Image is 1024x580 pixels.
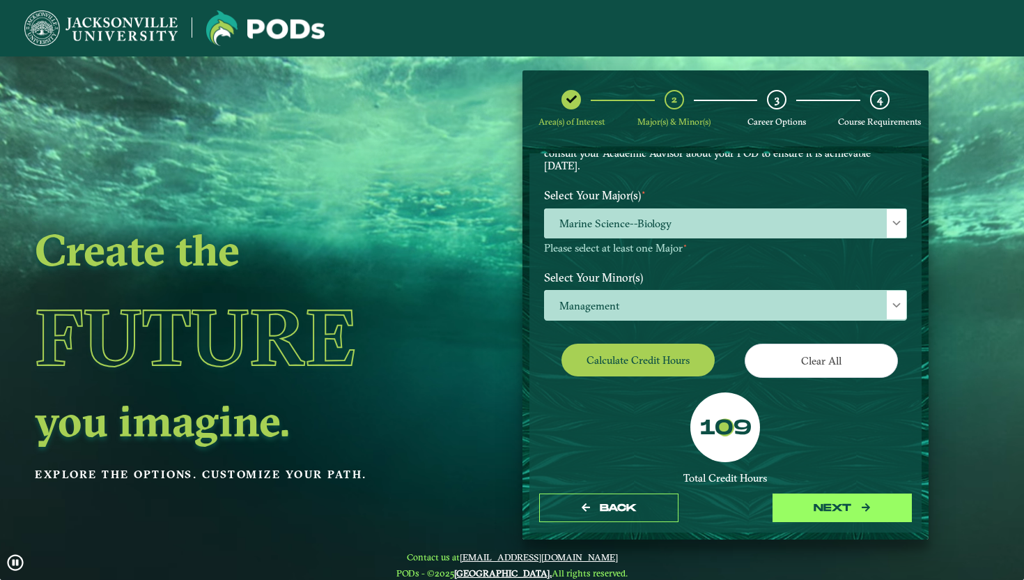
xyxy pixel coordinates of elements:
span: Major(s) & Minor(s) [637,116,711,127]
span: Area(s) of Interest [538,116,605,127]
span: 4 [877,93,883,106]
span: Back [600,502,637,514]
span: Management [545,291,906,321]
sup: ⋆ [683,241,688,250]
button: Clear All [745,344,898,378]
a: [GEOGRAPHIC_DATA]. [454,567,552,579]
span: Marine Science--Biology [545,209,906,239]
p: Please select at least one Major [544,242,907,255]
label: Select Your Major(s) [534,183,917,208]
button: Calculate credit hours [561,344,715,376]
span: Career Options [747,116,806,127]
img: Jacksonville University logo [24,10,178,46]
label: 109 [700,415,752,442]
button: next [773,494,912,522]
span: 2 [672,93,677,106]
p: Explore the options. Customize your path. [35,464,426,485]
span: Course Requirements [838,116,921,127]
a: [EMAIL_ADDRESS][DOMAIN_NAME] [460,551,618,563]
div: Total Credit Hours [544,472,907,485]
h2: Create the [35,230,426,269]
img: Jacksonville University logo [206,10,325,46]
span: Contact us at [396,551,628,563]
h2: you imagine. [35,401,426,440]
span: 3 [775,93,779,106]
span: PODs - ©2025 All rights reserved. [396,567,628,579]
h1: Future [35,274,426,401]
label: Select Your Minor(s) [534,265,917,291]
sup: ⋆ [641,187,646,197]
button: Back [539,494,678,522]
